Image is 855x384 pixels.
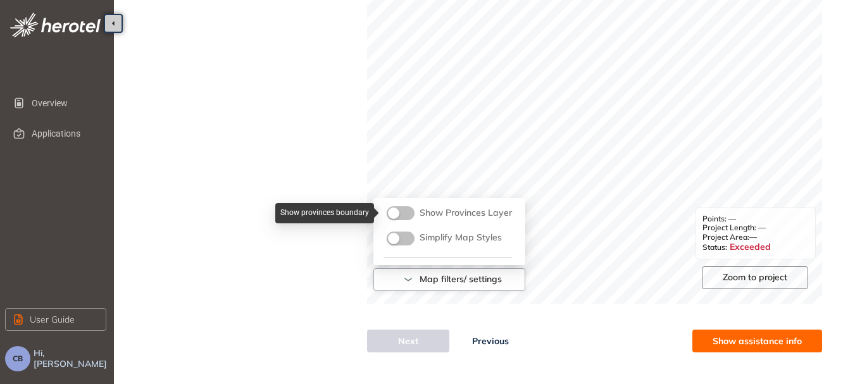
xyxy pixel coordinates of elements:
[749,232,757,242] span: —
[32,90,96,116] span: Overview
[5,308,106,331] button: User Guide
[713,334,802,348] span: Show assistance info
[449,330,532,352] button: Previous
[420,232,502,243] span: Simplify Map Styles
[13,354,23,363] span: CB
[420,207,512,218] span: Show Provinces Layer
[702,266,808,289] button: Zoom to project
[34,348,109,369] span: Hi, [PERSON_NAME]
[702,243,730,252] span: Status:
[702,214,809,223] span: Points: —
[723,272,787,283] span: Zoom to project
[472,334,509,348] span: Previous
[702,223,809,232] span: Project Length: —
[373,268,525,291] button: Map filters/ settings
[275,203,374,223] div: Show provinces boundary
[5,346,30,371] button: CB
[30,313,75,326] span: User Guide
[32,121,96,146] span: Applications
[702,232,749,242] span: Project Area:
[692,330,822,352] button: Show assistance info
[10,13,101,37] img: logo
[420,274,502,285] span: Map filters/ settings
[730,242,771,252] span: Exceeded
